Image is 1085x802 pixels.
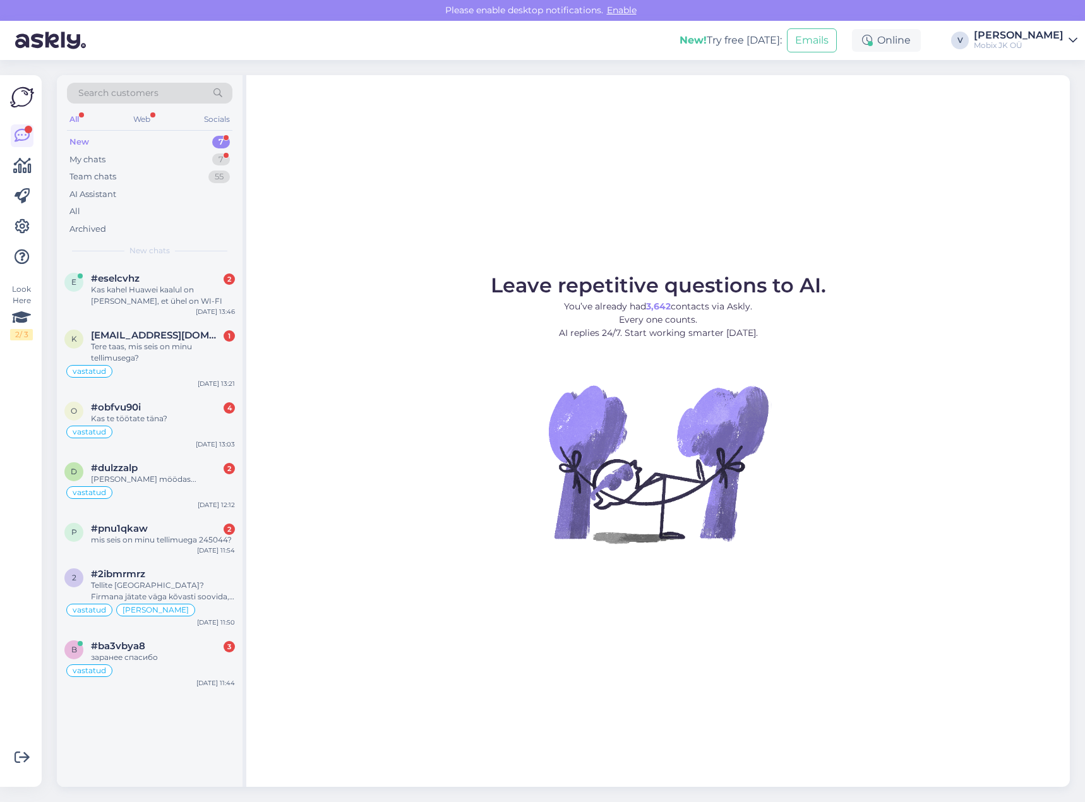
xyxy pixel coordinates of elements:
div: Tere taas, mis seis on minu tellimusega? [91,341,235,364]
div: All [67,111,81,128]
span: vastatud [73,368,106,375]
div: 3 [224,641,235,652]
div: [DATE] 11:44 [196,678,235,688]
div: 7 [212,153,230,166]
div: 7 [212,136,230,148]
span: kairi.rebane1@gmail.com [91,330,222,341]
span: #dulzzalp [91,462,138,474]
img: No Chat active [544,350,772,577]
div: [DATE] 12:12 [198,500,235,510]
span: Enable [603,4,640,16]
span: k [71,334,77,344]
div: 55 [208,171,230,183]
span: #pnu1qkaw [91,523,148,534]
div: Mobix JK OÜ [974,40,1064,51]
span: vastatud [73,428,106,436]
span: #2ibmrmrz [91,568,145,580]
button: Emails [787,28,837,52]
div: 2 / 3 [10,329,33,340]
div: [PERSON_NAME] [974,30,1064,40]
div: [DATE] 13:03 [196,440,235,449]
span: #ba3vbya8 [91,640,145,652]
span: Search customers [78,87,159,100]
b: New! [680,34,707,46]
span: o [71,406,77,416]
div: 4 [224,402,235,414]
div: Kas kahel Huawei kaalul on [PERSON_NAME], et ühel on WI-FI [91,284,235,307]
span: #obfvu90i [91,402,141,413]
div: [DATE] 11:50 [197,618,235,627]
img: Askly Logo [10,85,34,109]
span: 2 [72,573,76,582]
div: 1 [224,330,235,342]
div: Tellite [GEOGRAPHIC_DATA]? Firmana jätate väga kõvasti soovida, kuigi esinduspood ja koduleht väg... [91,580,235,602]
div: 2 [224,524,235,535]
div: V [951,32,969,49]
div: [DATE] 13:46 [196,307,235,316]
div: All [69,205,80,218]
span: e [71,277,76,287]
div: Look Here [10,284,33,340]
div: New [69,136,89,148]
span: Leave repetitive questions to AI. [491,273,826,297]
span: vastatud [73,667,106,674]
div: Socials [201,111,232,128]
a: [PERSON_NAME]Mobix JK OÜ [974,30,1077,51]
div: Archived [69,223,106,236]
span: d [71,467,77,476]
b: 3,642 [646,301,671,312]
div: [PERSON_NAME] möödas... [91,474,235,485]
div: Kas te töötate täna? [91,413,235,424]
span: #eselcvhz [91,273,140,284]
div: AI Assistant [69,188,116,201]
div: Web [131,111,153,128]
div: 2 [224,273,235,285]
div: заранее спасибо [91,652,235,663]
span: [PERSON_NAME] [123,606,189,614]
div: 2 [224,463,235,474]
span: vastatud [73,606,106,614]
div: [DATE] 13:21 [198,379,235,388]
div: [DATE] 11:54 [197,546,235,555]
div: Team chats [69,171,116,183]
div: Try free [DATE]: [680,33,782,48]
span: New chats [129,245,170,256]
p: You’ve already had contacts via Askly. Every one counts. AI replies 24/7. Start working smarter [... [491,300,826,340]
span: b [71,645,77,654]
div: My chats [69,153,105,166]
div: mis seis on minu tellimuega 245044? [91,534,235,546]
span: p [71,527,77,537]
span: vastatud [73,489,106,496]
div: Online [852,29,921,52]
